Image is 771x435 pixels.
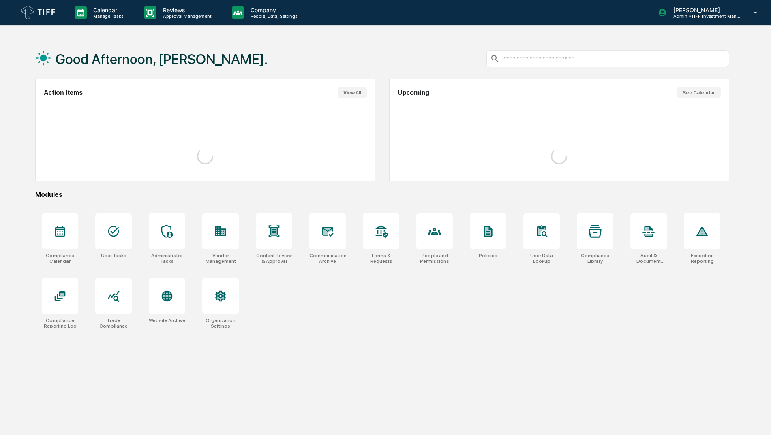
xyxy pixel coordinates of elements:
[667,13,742,19] p: Admin • TIFF Investment Management
[309,253,346,264] div: Communications Archive
[42,253,78,264] div: Compliance Calendar
[87,6,128,13] p: Calendar
[479,253,497,258] div: Policies
[44,89,83,96] h2: Action Items
[35,191,729,198] div: Modules
[101,253,126,258] div: User Tasks
[577,253,613,264] div: Compliance Library
[244,6,302,13] p: Company
[202,318,239,329] div: Organization Settings
[56,51,268,67] h1: Good Afternoon, [PERSON_NAME].
[256,253,292,264] div: Content Review & Approval
[149,318,185,323] div: Website Archive
[202,253,239,264] div: Vendor Management
[630,253,667,264] div: Audit & Document Logs
[523,253,560,264] div: User Data Lookup
[338,87,367,98] button: View All
[677,87,721,98] button: See Calendar
[398,89,429,96] h2: Upcoming
[667,6,742,13] p: [PERSON_NAME]
[156,13,216,19] p: Approval Management
[244,13,302,19] p: People, Data, Settings
[416,253,453,264] div: People and Permissions
[363,253,399,264] div: Forms & Requests
[42,318,78,329] div: Compliance Reporting Log
[95,318,132,329] div: Trade Compliance
[156,6,216,13] p: Reviews
[19,4,58,21] img: logo
[87,13,128,19] p: Manage Tasks
[149,253,185,264] div: Administrator Tasks
[684,253,720,264] div: Exception Reporting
